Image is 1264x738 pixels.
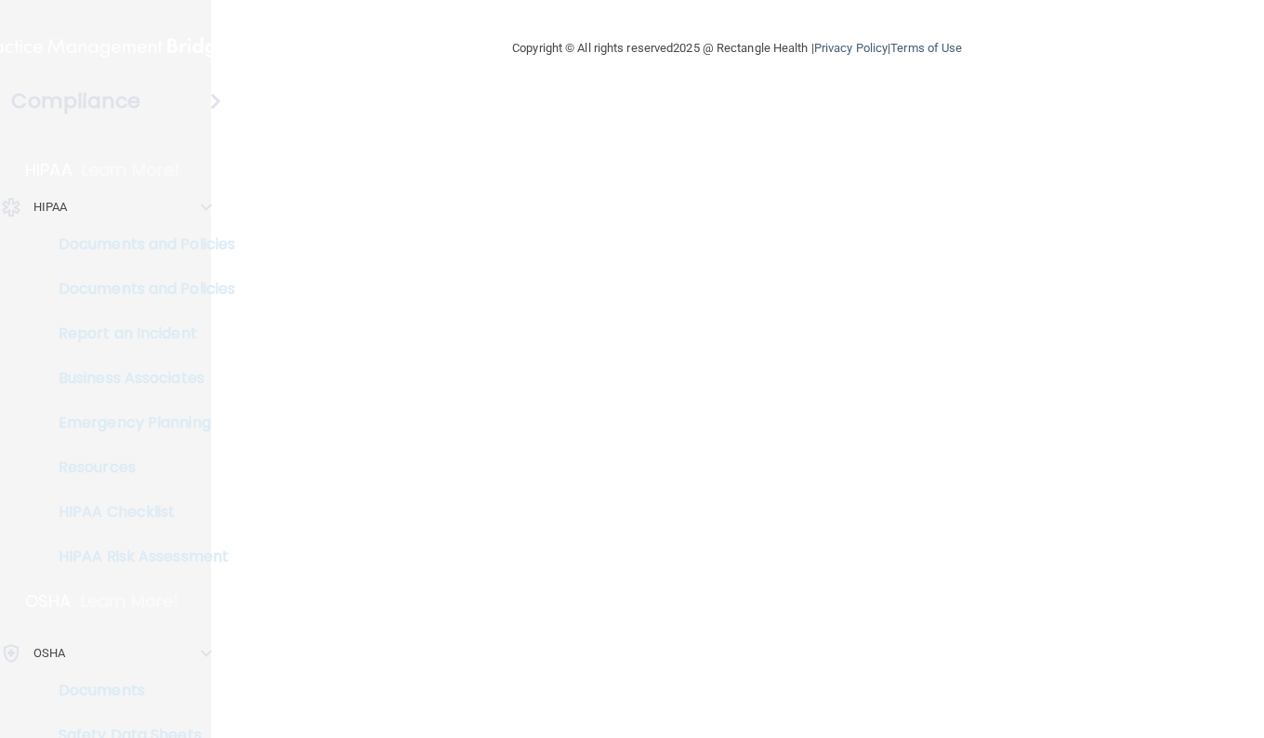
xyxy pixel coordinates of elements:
[12,324,266,343] p: Report an Incident
[33,642,65,665] p: OSHA
[33,196,68,218] p: HIPAA
[12,414,266,432] p: Emergency Planning
[12,681,266,700] p: Documents
[398,19,1076,78] div: Copyright © All rights reserved 2025 @ Rectangle Health | |
[12,503,266,521] p: HIPAA Checklist
[82,159,180,181] p: Learn More!
[25,159,72,181] p: HIPAA
[12,235,266,254] p: Documents and Policies
[25,590,72,613] p: OSHA
[11,88,140,114] h4: Compliance
[12,547,266,566] p: HIPAA Risk Assessment
[12,280,266,298] p: Documents and Policies
[12,369,266,388] p: Business Associates
[814,41,888,55] a: Privacy Policy
[12,458,266,477] p: Resources
[81,590,179,613] p: Learn More!
[890,41,962,55] a: Terms of Use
